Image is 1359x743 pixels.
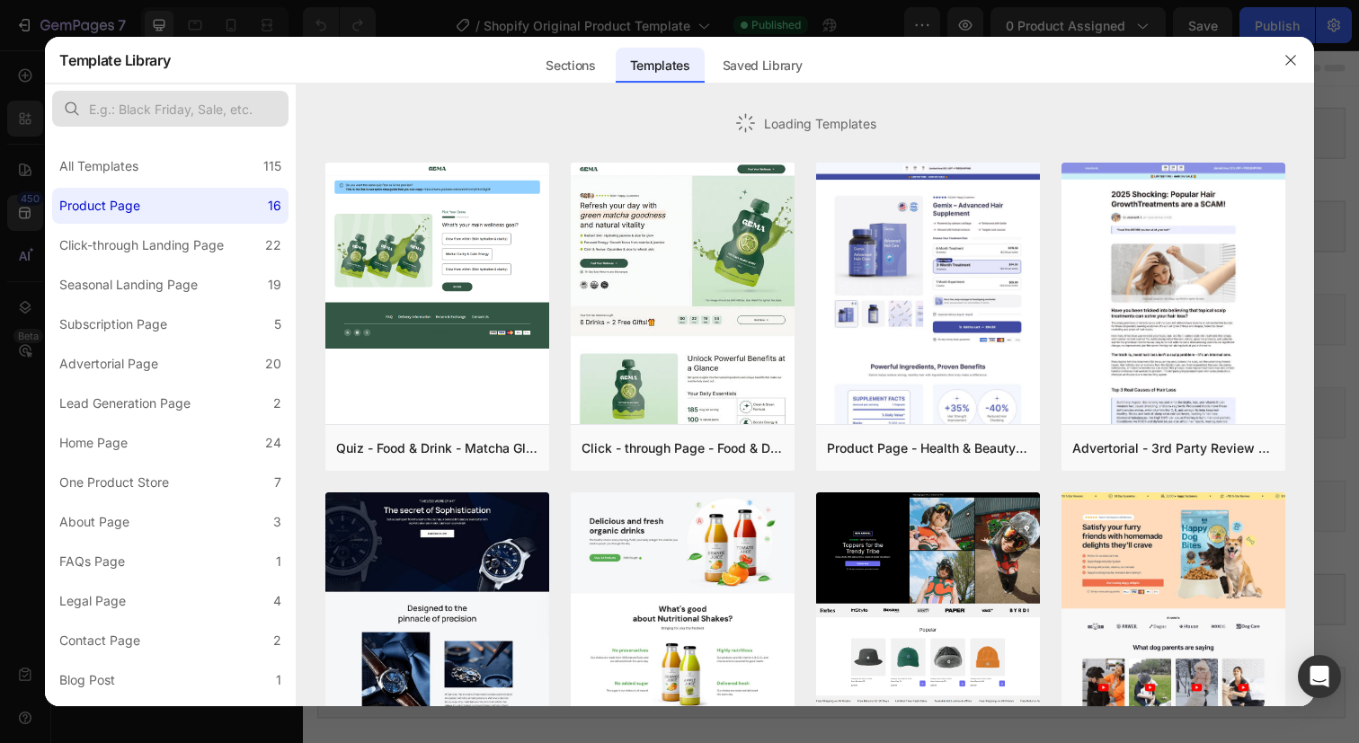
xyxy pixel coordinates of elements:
[990,14,1037,61] summary: What are you looking for?
[468,74,639,95] span: Shopify section: breadcrumbs
[59,472,169,493] div: One Product Store
[263,155,281,177] div: 115
[546,27,762,49] span: Discover Vietnam's Herbal Legacy
[616,48,705,84] div: Templates
[59,195,140,217] div: Product Page
[273,393,281,414] div: 2
[59,669,115,691] div: Blog Post
[265,234,281,256] div: 22
[59,590,126,612] div: Legal Page
[276,669,281,691] div: 1
[59,511,129,533] div: About Page
[268,274,281,296] div: 19
[458,359,650,381] span: Shopify section: related-products
[460,645,647,667] span: Shopify section: image-with-text
[59,551,125,572] div: FAQs Page
[783,27,854,49] span: Contact Us
[265,432,281,454] div: 24
[471,550,636,571] span: Shopify section: multicolumn
[59,274,198,296] div: Seasonal Landing Page
[531,48,609,84] div: Sections
[268,195,281,217] div: 16
[470,455,637,476] span: Shopify section: section-tabs
[772,16,865,59] a: Contact Us
[827,438,1029,459] div: Product Page - Health & Beauty - Hair Supplement
[179,9,237,67] a: LoveinTea
[325,163,549,349] img: quiz-1.png
[467,169,640,190] span: Shopify section: main-product
[59,37,170,84] h2: Template Library
[185,16,230,61] img: LoveinTea
[59,314,167,335] div: Subscription Page
[1298,655,1341,698] div: Open Intercom Messenger
[59,630,140,651] div: Contact Page
[582,438,784,459] div: Click - through Page - Food & Drink - Matcha Glow Shot
[1072,438,1275,459] div: Advertorial - 3rd Party Review - The Before Image - Hair Supplement
[336,438,538,459] div: Quiz - Food & Drink - Matcha Glow Shot
[273,590,281,612] div: 4
[273,511,281,533] div: 3
[1084,14,1131,61] a: Get in touch
[59,353,158,375] div: Advertorial Page
[462,264,645,286] span: Shopify section: quick-order-list
[536,16,773,59] a: Discover Vietnam's Herbal Legacy
[59,155,138,177] div: All Templates
[59,234,224,256] div: Click-through Landing Page
[276,551,281,572] div: 1
[764,114,876,133] span: Loading Templates
[52,91,289,127] input: E.g.: Black Friday, Sale, etc.
[461,27,524,49] span: Our Story
[274,314,281,335] div: 5
[273,630,281,651] div: 2
[450,16,535,59] a: Our Story
[362,16,450,59] summary: Shop All
[274,472,281,493] div: 7
[708,48,817,84] div: Saved Library
[265,353,281,375] div: 20
[59,393,191,414] div: Lead Generation Page
[59,432,128,454] div: Home Page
